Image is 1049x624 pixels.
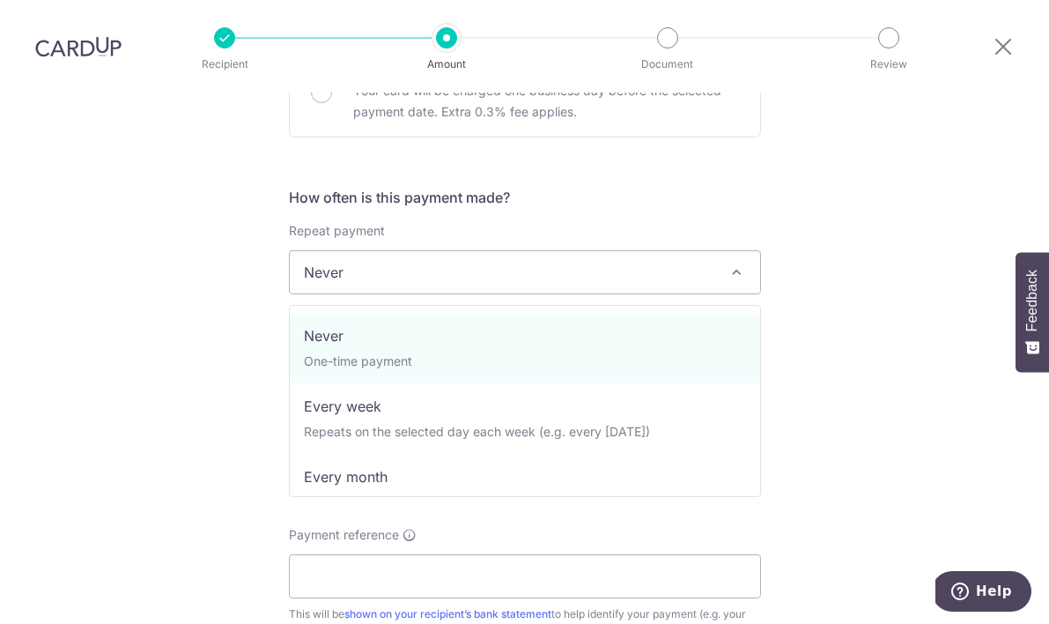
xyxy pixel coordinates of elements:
[304,466,746,487] p: Every month
[381,56,512,73] p: Amount
[304,325,746,346] p: Never
[1024,270,1040,331] span: Feedback
[1016,252,1049,372] button: Feedback - Show survey
[289,526,399,544] span: Payment reference
[602,56,733,73] p: Document
[35,36,122,57] img: CardUp
[304,396,746,417] p: Every week
[290,251,760,293] span: Never
[935,571,1031,615] iframe: Opens a widget where you can find more information
[304,353,412,368] small: One-time payment
[353,80,739,123] p: Your card will be charged one business day before the selected payment date. Extra 0.3% fee applies.
[289,187,761,208] h5: How often is this payment made?
[344,607,551,620] a: shown on your recipient’s bank statement
[289,222,385,240] label: Repeat payment
[159,56,290,73] p: Recipient
[824,56,954,73] p: Review
[304,424,650,439] small: Repeats on the selected day each week (e.g. every [DATE])
[289,250,761,294] span: Never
